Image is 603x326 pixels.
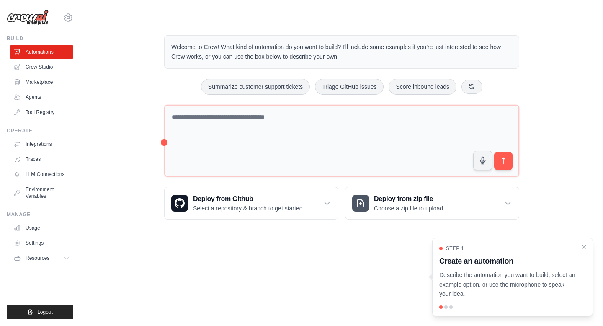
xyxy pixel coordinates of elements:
a: Agents [10,91,73,104]
div: Manage [7,211,73,218]
p: Select a repository & branch to get started. [193,204,304,212]
a: Settings [10,236,73,250]
div: Build [7,35,73,42]
span: Logout [37,309,53,316]
p: Describe the automation you want to build, select an example option, or use the microphone to spe... [439,270,576,299]
p: Welcome to Crew! What kind of automation do you want to build? I'll include some examples if you'... [171,42,512,62]
a: Crew Studio [10,60,73,74]
span: Step 1 [446,245,464,252]
button: Close walkthrough [581,243,588,250]
a: Usage [10,221,73,235]
img: Logo [7,10,49,26]
a: Tool Registry [10,106,73,119]
a: Environment Variables [10,183,73,203]
a: Integrations [10,137,73,151]
div: Operate [7,127,73,134]
a: LLM Connections [10,168,73,181]
button: Summarize customer support tickets [201,79,310,95]
button: Logout [7,305,73,319]
a: Traces [10,153,73,166]
button: Triage GitHub issues [315,79,384,95]
a: Marketplace [10,75,73,89]
p: Choose a zip file to upload. [374,204,445,212]
span: Resources [26,255,49,261]
a: Automations [10,45,73,59]
button: Score inbound leads [389,79,456,95]
h3: Create an automation [439,255,576,267]
h3: Deploy from zip file [374,194,445,204]
h3: Deploy from Github [193,194,304,204]
button: Resources [10,251,73,265]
